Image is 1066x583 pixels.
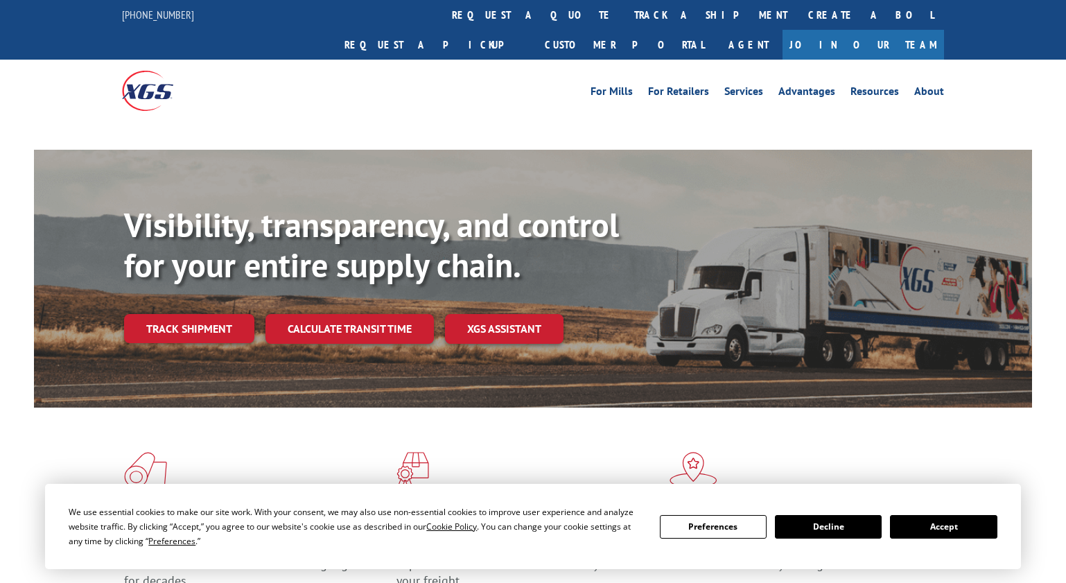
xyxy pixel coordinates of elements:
a: Services [724,86,763,101]
a: Agent [715,30,783,60]
a: XGS ASSISTANT [445,314,563,344]
a: Request a pickup [334,30,534,60]
span: Preferences [148,535,195,547]
button: Decline [775,515,882,539]
a: Join Our Team [783,30,944,60]
button: Accept [890,515,997,539]
a: Advantages [778,86,835,101]
a: Customer Portal [534,30,715,60]
b: Visibility, transparency, and control for your entire supply chain. [124,203,619,286]
img: xgs-icon-flagship-distribution-model-red [670,452,717,488]
a: Track shipment [124,314,254,343]
a: Resources [850,86,899,101]
button: Preferences [660,515,767,539]
div: Cookie Consent Prompt [45,484,1021,569]
a: For Retailers [648,86,709,101]
a: For Mills [591,86,633,101]
img: xgs-icon-focused-on-flooring-red [396,452,429,488]
a: [PHONE_NUMBER] [122,8,194,21]
a: Calculate transit time [265,314,434,344]
div: We use essential cookies to make our site work. With your consent, we may also use non-essential ... [69,505,643,548]
span: Cookie Policy [426,521,477,532]
img: xgs-icon-total-supply-chain-intelligence-red [124,452,167,488]
a: About [914,86,944,101]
